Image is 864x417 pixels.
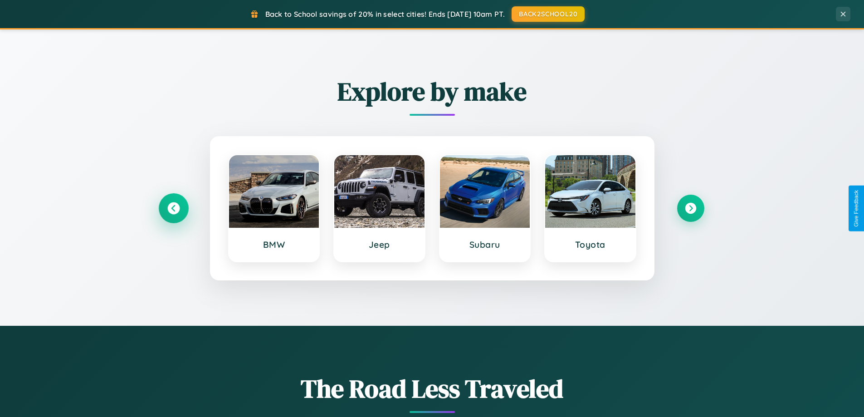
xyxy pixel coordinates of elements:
[160,74,704,109] h2: Explore by make
[554,239,626,250] h3: Toyota
[853,190,859,227] div: Give Feedback
[343,239,415,250] h3: Jeep
[238,239,310,250] h3: BMW
[160,371,704,406] h1: The Road Less Traveled
[265,10,505,19] span: Back to School savings of 20% in select cities! Ends [DATE] 10am PT.
[449,239,521,250] h3: Subaru
[512,6,585,22] button: BACK2SCHOOL20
